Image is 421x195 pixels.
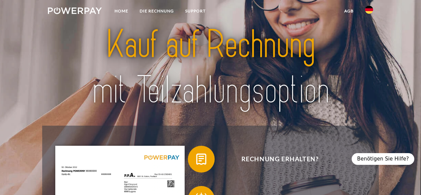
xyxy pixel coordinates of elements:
[134,5,180,17] a: DIE RECHNUNG
[339,5,359,17] a: agb
[180,5,211,17] a: SUPPORT
[64,19,357,115] img: title-powerpay_de.svg
[352,153,414,165] div: Benötigen Sie Hilfe?
[198,146,362,173] span: Rechnung erhalten?
[109,5,134,17] a: Home
[193,151,210,168] img: qb_bill.svg
[365,6,373,14] img: de
[188,146,362,173] button: Rechnung erhalten?
[48,7,102,14] img: logo-powerpay-white.svg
